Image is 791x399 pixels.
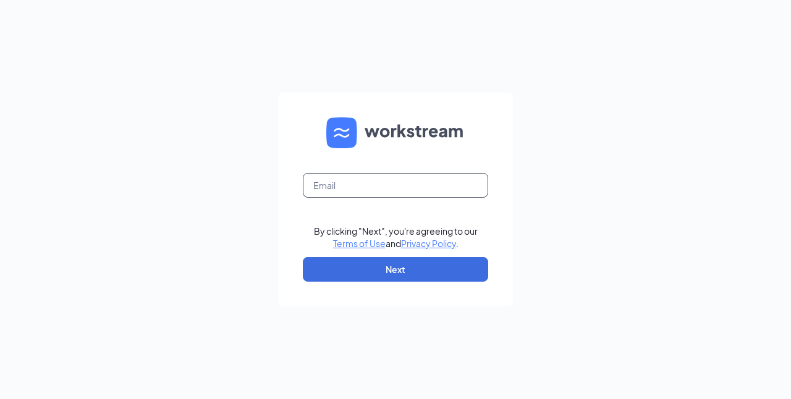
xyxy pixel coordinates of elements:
[401,238,456,249] a: Privacy Policy
[314,225,478,250] div: By clicking "Next", you're agreeing to our and .
[303,257,488,282] button: Next
[333,238,386,249] a: Terms of Use
[303,173,488,198] input: Email
[326,117,465,148] img: WS logo and Workstream text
